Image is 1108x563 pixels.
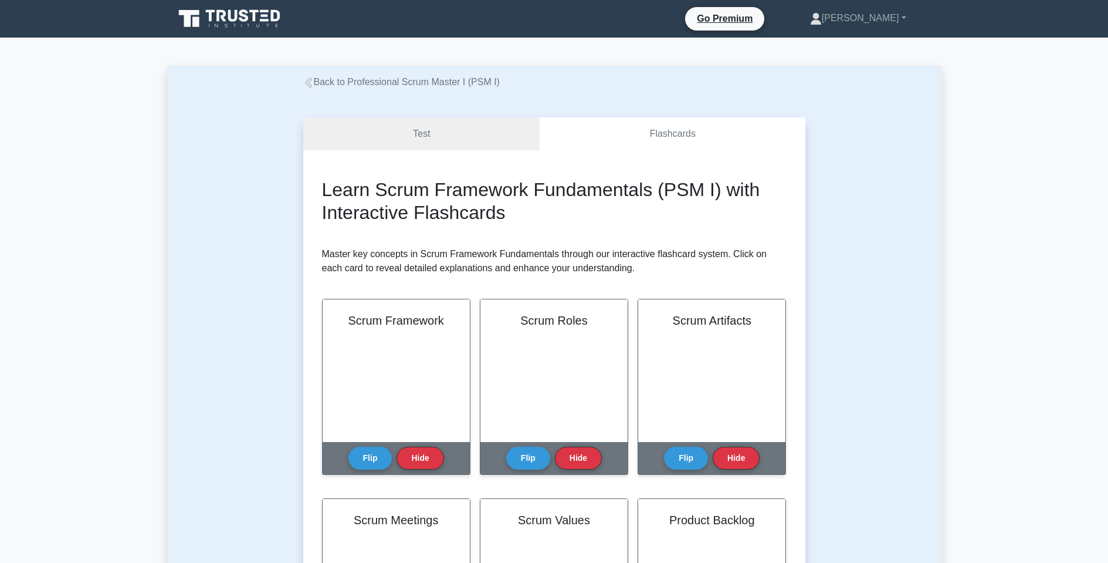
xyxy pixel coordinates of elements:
[494,313,614,328] h2: Scrum Roles
[303,117,540,151] a: Test
[664,447,708,470] button: Flip
[540,117,805,151] a: Flashcards
[506,447,550,470] button: Flip
[782,6,934,30] a: [PERSON_NAME]
[348,447,392,470] button: Flip
[652,313,771,328] h2: Scrum Artifacts
[322,178,787,224] h2: Learn Scrum Framework Fundamentals (PSM I) with Interactive Flashcards
[303,77,500,87] a: Back to Professional Scrum Master I (PSM I)
[713,447,760,470] button: Hide
[397,447,443,470] button: Hide
[322,247,787,275] p: Master key concepts in Scrum Framework Fundamentals through our interactive flashcard system. Cli...
[652,513,771,527] h2: Product Backlog
[337,513,456,527] h2: Scrum Meetings
[690,11,760,26] a: Go Premium
[337,313,456,328] h2: Scrum Framework
[494,513,614,527] h2: Scrum Values
[555,447,602,470] button: Hide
